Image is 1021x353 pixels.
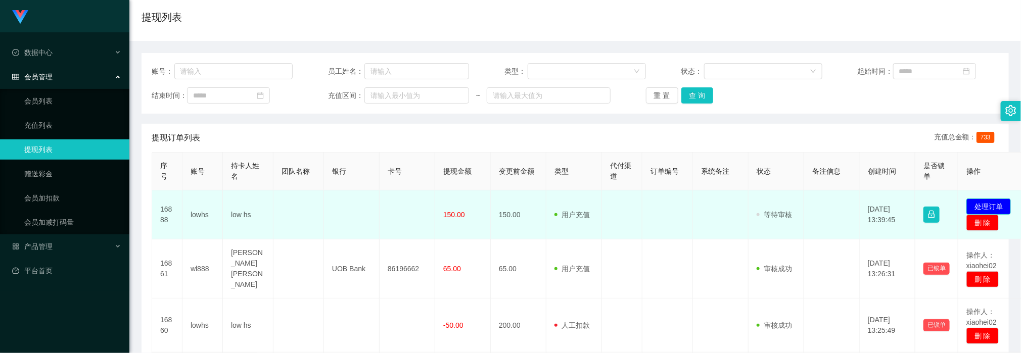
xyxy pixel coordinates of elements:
i: 图标: setting [1005,105,1016,116]
span: 账号： [152,66,174,77]
td: wl888 [182,239,223,298]
span: 团队名称 [282,167,310,175]
a: 会员列表 [24,91,121,111]
input: 请输入最大值为 [487,87,611,104]
span: 会员管理 [12,73,53,81]
span: 用户充值 [554,211,590,219]
td: 16860 [152,298,182,352]
span: ~ [469,90,487,101]
input: 请输入最小值为 [364,87,469,104]
button: 处理订单 [966,198,1011,215]
td: lowhs [182,190,223,239]
span: 150.00 [443,211,465,219]
i: 图标: down [634,68,640,75]
i: 图标: calendar [963,68,970,75]
span: 序号 [160,162,167,180]
span: -50.00 [443,321,463,329]
td: [PERSON_NAME] [PERSON_NAME] [223,239,273,298]
span: 等待审核 [757,211,792,219]
div: 充值总金额： [934,132,999,144]
span: 用户充值 [554,265,590,273]
span: 状态 [757,167,771,175]
span: 是否锁单 [923,162,945,180]
span: 变更前金额 [499,167,534,175]
span: 备注信息 [812,167,841,175]
span: 审核成功 [757,321,792,329]
span: 卡号 [388,167,402,175]
td: 86196662 [380,239,435,298]
td: 16888 [152,190,182,239]
button: 删 除 [966,271,999,287]
td: UOB Bank [324,239,380,298]
span: 操作 [966,167,981,175]
span: 审核成功 [757,265,792,273]
a: 赠送彩金 [24,164,121,184]
i: 图标: table [12,73,19,80]
i: 图标: down [810,68,816,75]
span: 订单编号 [651,167,679,175]
input: 请输入 [364,63,469,79]
td: lowhs [182,298,223,352]
span: 提现订单列表 [152,132,200,144]
td: 16861 [152,239,182,298]
td: [DATE] 13:25:49 [860,298,915,352]
span: 系统备注 [701,167,729,175]
button: 查 询 [681,87,714,104]
td: low hs [223,190,273,239]
button: 已锁单 [923,263,950,275]
button: 重 置 [646,87,678,104]
span: 人工扣款 [554,321,590,329]
span: 类型： [504,66,527,77]
span: 产品管理 [12,242,53,250]
td: 200.00 [491,298,546,352]
a: 图标: dashboard平台首页 [12,261,121,281]
i: 图标: check-circle-o [12,49,19,56]
span: 银行 [332,167,346,175]
span: 状态： [681,66,704,77]
img: logo.9652507e.png [12,10,28,24]
span: 操作人：xiaohei02 [966,251,997,270]
span: 数据中心 [12,48,53,57]
button: 已锁单 [923,319,950,331]
td: 150.00 [491,190,546,239]
span: 创建时间 [868,167,896,175]
span: 结束时间： [152,90,187,101]
input: 请输入 [174,63,293,79]
span: 账号 [191,167,205,175]
span: 提现金额 [443,167,472,175]
td: 65.00 [491,239,546,298]
td: low hs [223,298,273,352]
a: 会员加扣款 [24,188,121,208]
h1: 提现列表 [142,10,182,25]
a: 充值列表 [24,115,121,135]
a: 会员加减打码量 [24,212,121,232]
span: 代付渠道 [610,162,631,180]
span: 员工姓名： [328,66,364,77]
a: 提现列表 [24,139,121,160]
span: 733 [977,132,995,143]
span: 持卡人姓名 [231,162,259,180]
i: 图标: appstore-o [12,243,19,250]
button: 删 除 [966,328,999,344]
button: 图标: lock [923,207,940,223]
td: [DATE] 13:26:31 [860,239,915,298]
button: 删 除 [966,215,999,231]
span: 类型 [554,167,569,175]
span: 充值区间： [328,90,364,101]
span: 起始时间： [858,66,893,77]
span: 操作人：xiaohei02 [966,308,997,326]
td: [DATE] 13:39:45 [860,190,915,239]
span: 65.00 [443,265,461,273]
i: 图标: calendar [257,92,264,99]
